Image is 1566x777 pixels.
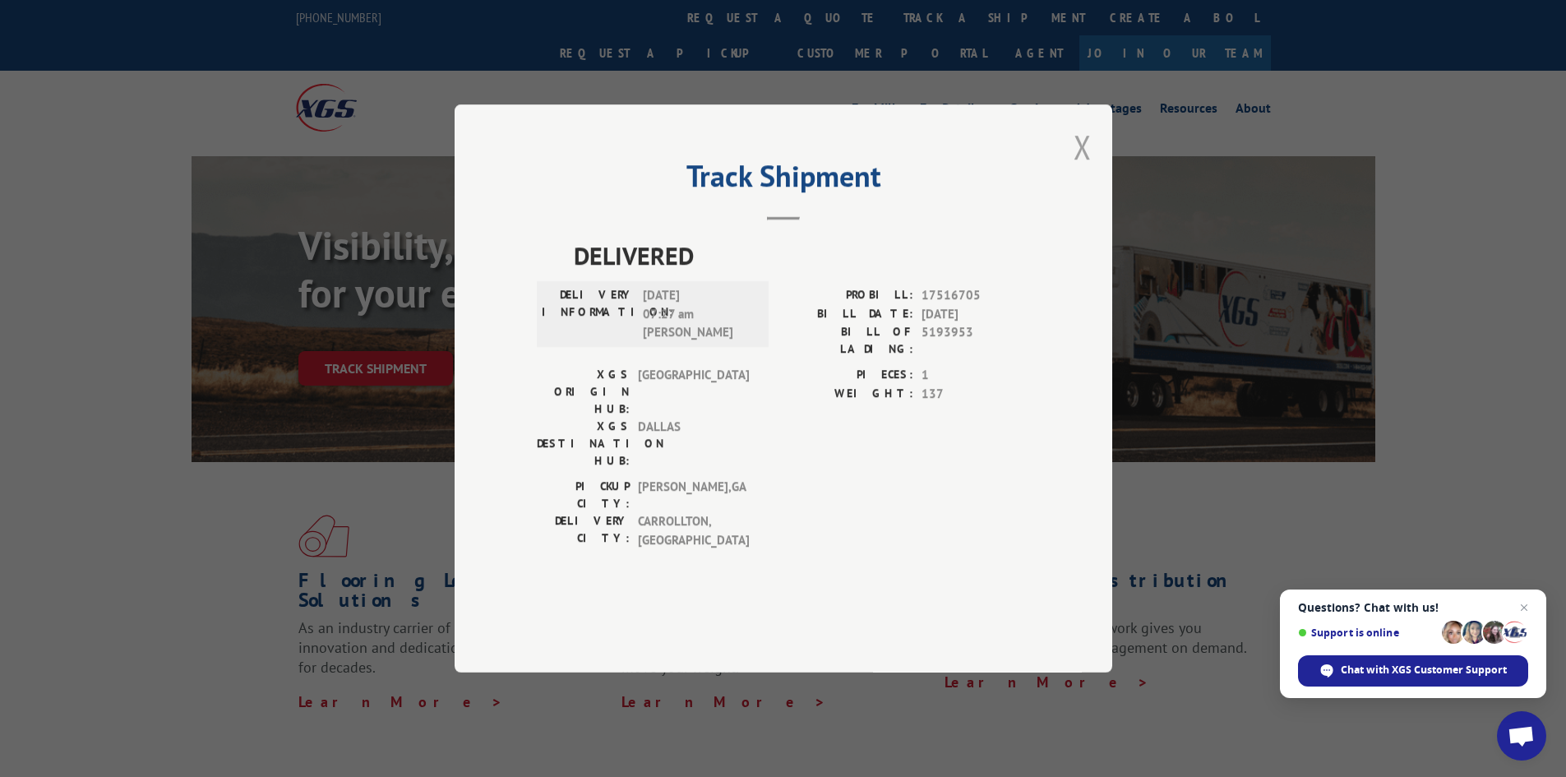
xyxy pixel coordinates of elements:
span: CARROLLTON , [GEOGRAPHIC_DATA] [638,512,749,549]
div: Open chat [1497,711,1546,761]
label: DELIVERY CITY: [537,512,630,549]
span: [GEOGRAPHIC_DATA] [638,366,749,418]
span: DALLAS [638,418,749,469]
label: DELIVERY INFORMATION: [542,286,635,342]
label: BILL OF LADING: [783,323,913,358]
span: [PERSON_NAME] , GA [638,478,749,512]
span: Questions? Chat with us! [1298,601,1528,614]
span: Chat with XGS Customer Support [1341,663,1507,678]
span: 1 [922,366,1030,385]
label: PICKUP CITY: [537,478,630,512]
label: PIECES: [783,366,913,385]
label: WEIGHT: [783,385,913,404]
label: XGS ORIGIN HUB: [537,366,630,418]
span: 137 [922,385,1030,404]
span: [DATE] [922,305,1030,324]
label: PROBILL: [783,286,913,305]
button: Close modal [1074,125,1092,169]
span: Close chat [1514,598,1534,617]
span: [DATE] 07:27 am [PERSON_NAME] [643,286,754,342]
h2: Track Shipment [537,164,1030,196]
span: DELIVERED [574,237,1030,274]
span: 5193953 [922,323,1030,358]
div: Chat with XGS Customer Support [1298,655,1528,687]
span: 17516705 [922,286,1030,305]
label: BILL DATE: [783,305,913,324]
span: Support is online [1298,627,1436,639]
label: XGS DESTINATION HUB: [537,418,630,469]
